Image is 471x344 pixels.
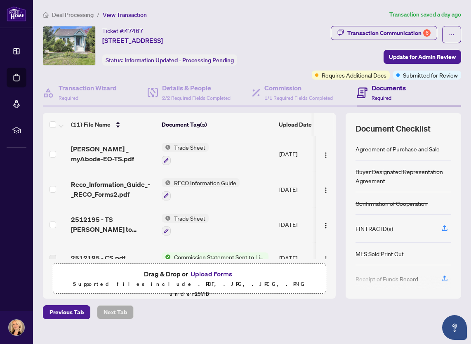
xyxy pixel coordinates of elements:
[49,306,84,319] span: Previous Tab
[323,152,329,158] img: Logo
[276,207,332,243] td: [DATE]
[356,123,431,134] span: Document Checklist
[162,95,231,101] span: 2/2 Required Fields Completed
[331,26,437,40] button: Transaction Communication6
[319,251,332,264] button: Logo
[323,222,329,229] img: Logo
[356,167,451,185] div: Buyer Designated Representation Agreement
[322,71,386,80] span: Requires Additional Docs
[372,83,406,93] h4: Documents
[158,113,276,136] th: Document Tag(s)
[97,305,134,319] button: Next Tab
[52,11,94,19] span: Deal Processing
[162,214,171,223] img: Status Icon
[59,95,78,101] span: Required
[103,11,147,19] span: View Transaction
[389,10,461,19] article: Transaction saved a day ago
[384,50,461,64] button: Update for Admin Review
[162,252,171,262] img: Status Icon
[276,172,332,207] td: [DATE]
[264,83,333,93] h4: Commission
[58,279,320,299] p: Supported files include .PDF, .JPG, .JPEG, .PNG under 25 MB
[71,253,125,263] span: 2512195 - CS.pdf
[276,136,332,172] td: [DATE]
[53,264,325,304] span: Drag & Drop orUpload FormsSupported files include .PDF, .JPG, .JPEG, .PNG under25MB
[356,224,393,233] div: FINTRAC ID(s)
[264,95,333,101] span: 1/1 Required Fields Completed
[144,269,235,279] span: Drag & Drop or
[162,143,209,165] button: Status IconTrade Sheet
[162,178,240,200] button: Status IconRECO Information Guide
[323,187,329,193] img: Logo
[162,143,171,152] img: Status Icon
[7,6,26,21] img: logo
[102,26,143,35] div: Ticket #:
[356,144,440,153] div: Agreement of Purchase and Sale
[442,315,467,340] button: Open asap
[279,120,312,129] span: Upload Date
[162,178,171,187] img: Status Icon
[43,12,49,18] span: home
[319,218,332,231] button: Logo
[449,32,455,38] span: ellipsis
[276,242,332,273] td: [DATE]
[372,95,391,101] span: Required
[162,252,268,262] button: Status IconCommission Statement Sent to Listing Brokerage
[171,143,209,152] span: Trade Sheet
[71,179,155,199] span: Reco_Information_Guide_-_RECO_Forms2.pdf
[162,83,231,93] h4: Details & People
[125,57,234,64] span: Information Updated - Processing Pending
[102,54,237,66] div: Status:
[276,113,332,136] th: Upload Date
[423,29,431,37] div: 6
[71,120,111,129] span: (11) File Name
[389,50,456,64] span: Update for Admin Review
[59,83,117,93] h4: Transaction Wizard
[347,26,431,40] div: Transaction Communication
[162,214,209,236] button: Status IconTrade Sheet
[356,199,428,208] div: Confirmation of Cooperation
[171,252,268,262] span: Commission Statement Sent to Listing Brokerage
[319,183,332,196] button: Logo
[171,214,209,223] span: Trade Sheet
[356,274,418,283] div: Receipt of Funds Record
[319,147,332,160] button: Logo
[71,214,155,234] span: 2512195 - TS [PERSON_NAME] to review.pdf
[9,320,24,335] img: Profile Icon
[43,26,95,65] img: IMG-X12151899_1.jpg
[97,10,99,19] li: /
[125,27,143,35] span: 47467
[188,269,235,279] button: Upload Forms
[71,144,155,164] span: [PERSON_NAME] _ myAbode-EO-TS.pdf
[356,249,404,258] div: MLS Sold Print Out
[323,256,329,262] img: Logo
[403,71,458,80] span: Submitted for Review
[102,35,163,45] span: [STREET_ADDRESS]
[43,305,90,319] button: Previous Tab
[68,113,158,136] th: (11) File Name
[171,178,240,187] span: RECO Information Guide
